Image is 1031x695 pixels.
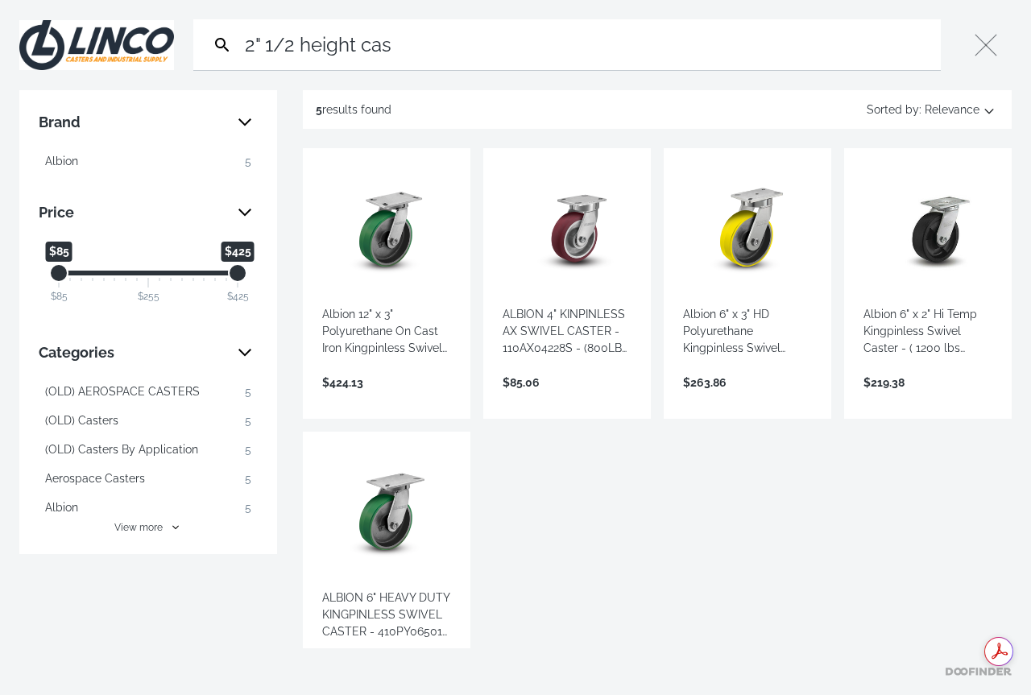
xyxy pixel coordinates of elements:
[316,97,391,122] div: results found
[19,20,174,70] img: Close
[245,441,251,458] span: 5
[213,35,232,55] svg: Search
[68,187,325,203] strong: Sign up and Save 10% On Your Order
[245,499,251,516] span: 5
[49,263,68,283] div: Minimum Price
[114,337,280,350] span: Linco Casters & Industrial Supply
[39,340,226,366] span: Categories
[960,19,1012,71] button: Close
[138,289,159,304] div: $255
[45,441,198,458] span: (OLD) Casters By Application
[39,110,226,135] span: Brand
[51,289,68,304] div: $85
[39,379,258,404] button: (OLD) AEROSPACE CASTERS 5
[39,436,258,462] button: (OLD) Casters By Application 5
[227,289,249,304] div: $425
[39,148,258,174] button: Albion 5
[228,263,247,283] div: Maximum Price
[24,289,105,318] input: Subscribe
[114,520,163,535] span: View more
[45,153,78,170] span: Albion
[979,100,999,119] svg: Sort
[39,407,258,433] button: (OLD) Casters 5
[39,494,258,520] button: Albion 5
[39,200,226,225] span: Price
[245,383,251,400] span: 5
[39,520,258,535] button: View more
[925,97,979,122] span: Relevance
[242,19,934,70] input: Search…
[39,465,258,491] button: Aerospace Casters 5
[946,668,1012,676] a: Doofinder home page
[45,470,145,487] span: Aerospace Casters
[45,499,78,516] span: Albion
[245,412,251,429] span: 5
[45,412,118,429] span: (OLD) Casters
[18,24,98,53] button: Subscribe
[245,470,251,487] span: 5
[24,221,371,241] label: Email Address
[863,97,999,122] button: Sorted by:Relevance Sort
[316,103,322,116] strong: 5
[45,383,200,400] span: (OLD) AEROSPACE CASTERS
[245,153,251,170] span: 5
